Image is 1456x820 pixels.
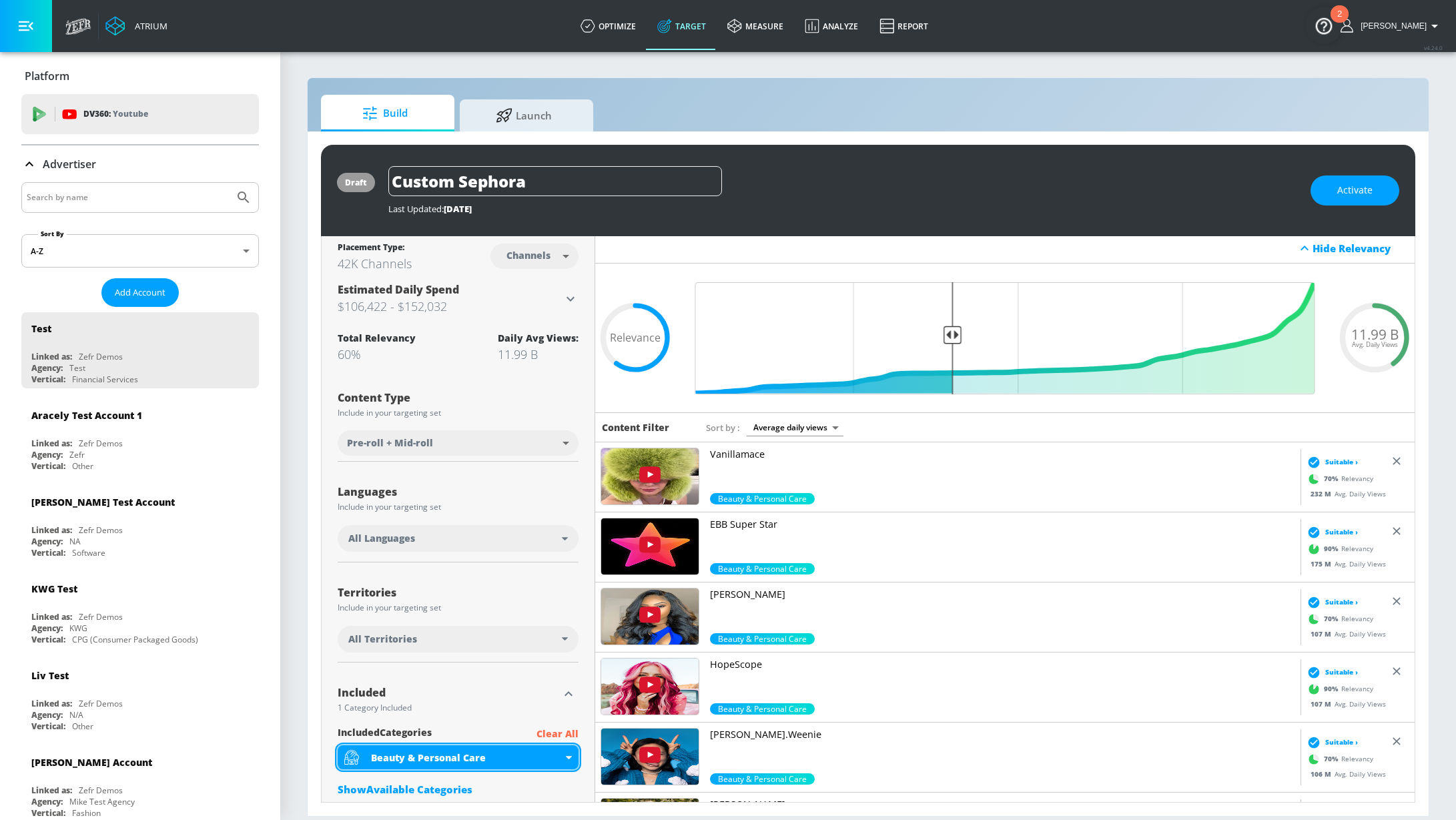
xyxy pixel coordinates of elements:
[1313,242,1407,255] div: Hide Relevancy
[710,633,815,645] div: 70.0%
[27,189,229,206] input: Search by name
[21,486,259,562] div: [PERSON_NAME] Test AccountLinked as:Zefr DemosAgency:NAVertical:Software
[338,704,559,712] div: 1 Category Included
[602,421,669,434] h6: Content Filter
[338,626,579,653] div: All Territories
[498,332,579,344] div: Daily Avg Views:
[31,438,72,449] div: Linked as:
[1303,559,1385,569] div: Avg. Daily Views
[1303,526,1357,539] div: Suitable ›
[1323,754,1341,764] span: 70 %
[79,351,123,362] div: Zefr Demos
[21,572,259,649] div: KWG TestLinked as:Zefr DemosAgency:KWGVertical:CPG (Consumer Packaged Goods)
[43,157,96,171] p: Advertiser
[1311,175,1399,206] button: Activate
[1303,539,1373,559] div: Relevancy
[1325,527,1357,537] span: Suitable ›
[1352,342,1398,348] span: Avg. Daily Views
[31,634,65,645] div: Vertical:
[710,773,815,785] div: 70.0%
[338,392,579,403] div: Content Type
[1303,456,1357,469] div: Suitable ›
[710,448,1295,461] p: Vanillamace
[1305,7,1343,44] button: Open Resource Center, 2 new notifications
[31,460,65,472] div: Vertical:
[31,785,72,796] div: Linked as:
[79,698,123,709] div: Zefr Demos
[444,203,472,215] span: [DATE]
[338,282,459,297] span: Estimated Daily Spend
[869,2,939,50] a: Report
[710,588,1295,633] a: [PERSON_NAME]
[1303,749,1373,769] div: Relevancy
[31,807,65,819] div: Vertical:
[345,177,367,188] div: draft
[706,422,740,434] span: Sort by
[473,99,575,131] span: Launch
[129,20,167,32] div: Atrium
[610,332,661,343] span: Relevance
[1303,596,1357,609] div: Suitable ›
[1323,684,1341,694] span: 90 %
[1303,736,1357,749] div: Suitable ›
[31,496,175,508] div: [PERSON_NAME] Test Account
[710,703,815,715] div: 90.0%
[1323,614,1341,624] span: 70 %
[21,399,259,475] div: Aracely Test Account 1Linked as:Zefr DemosAgency:ZefrVertical:Other
[338,687,559,698] div: Included
[38,230,67,238] label: Sort By
[79,524,123,536] div: Zefr Demos
[338,503,579,511] div: Include in your targeting set
[710,633,815,645] span: Beauty & Personal Care
[31,536,63,547] div: Agency:
[31,524,72,536] div: Linked as:
[338,332,416,344] div: Total Relevancy
[31,322,51,335] div: Test
[710,563,815,574] div: 90.0%
[31,351,72,362] div: Linked as:
[570,2,647,50] a: optimize
[710,588,1295,601] p: [PERSON_NAME]
[72,374,138,385] div: Financial Services
[25,69,69,83] p: Platform
[21,659,259,735] div: Liv TestLinked as:Zefr DemosAgency:N/AVertical:Other
[338,604,579,612] div: Include in your targeting set
[31,449,63,460] div: Agency:
[1323,544,1341,554] span: 90 %
[1303,609,1373,629] div: Relevancy
[1355,21,1427,31] span: login as: rob.greenberg@zefr.com
[31,669,69,682] div: Liv Test
[338,256,412,272] div: 42K Channels
[21,312,259,388] div: TestLinked as:Zefr DemosAgency:TestVertical:Financial Services
[710,518,1295,531] p: EBB Super Star
[689,282,1322,394] input: Final Threshold
[1337,14,1342,31] div: 2
[710,703,815,715] span: Beauty & Personal Care
[79,785,123,796] div: Zefr Demos
[601,659,699,715] img: UUAM2fyCjEdROyELretVTiiw
[1325,667,1357,677] span: Suitable ›
[31,756,152,769] div: [PERSON_NAME] Account
[794,2,869,50] a: Analyze
[1303,679,1373,699] div: Relevancy
[31,698,72,709] div: Linked as:
[69,709,83,721] div: N/A
[1303,629,1385,639] div: Avg. Daily Views
[72,547,105,558] div: Software
[1323,474,1341,484] span: 70 %
[348,633,417,646] span: All Territories
[338,783,579,796] div: ShowAvailable Categories
[1325,457,1357,467] span: Suitable ›
[83,107,148,121] p: DV360:
[31,409,142,422] div: Aracely Test Account 1
[338,297,563,316] h3: $106,422 - $152,032
[338,409,579,417] div: Include in your targeting set
[347,436,433,450] span: Pre-roll + Mid-roll
[334,97,436,129] span: Build
[710,448,1295,493] a: Vanillamace
[601,729,699,785] img: UUWc8CackfCo4q46FpEWBcPg
[69,536,81,547] div: NA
